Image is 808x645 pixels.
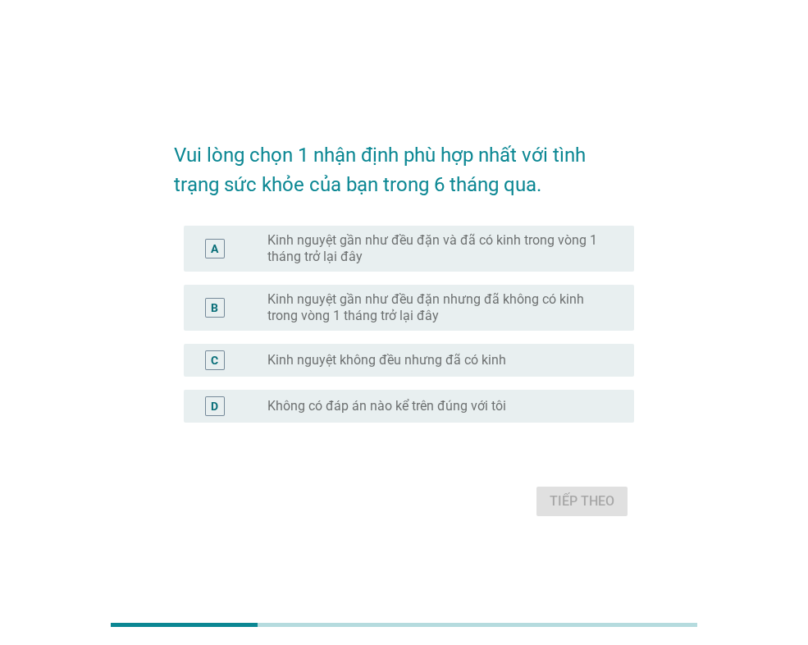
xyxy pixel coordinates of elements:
label: Kinh nguyệt gần như đều đặn nhưng đã không có kinh trong vòng 1 tháng trở lại đây [267,291,608,324]
div: B [211,300,218,317]
div: C [211,352,218,369]
h2: Vui lòng chọn 1 nhận định phù hợp nhất với tình trạng sức khỏe của bạn trong 6 tháng qua. [174,124,634,199]
div: A [211,240,218,258]
label: Kinh nguyệt gần như đều đặn và đã có kinh trong vòng 1 tháng trở lại đây [267,232,608,265]
div: D [211,398,218,415]
label: Không có đáp án nào kể trên đúng với tôi [267,398,506,414]
label: Kinh nguyệt không đều nhưng đã có kinh [267,352,506,368]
